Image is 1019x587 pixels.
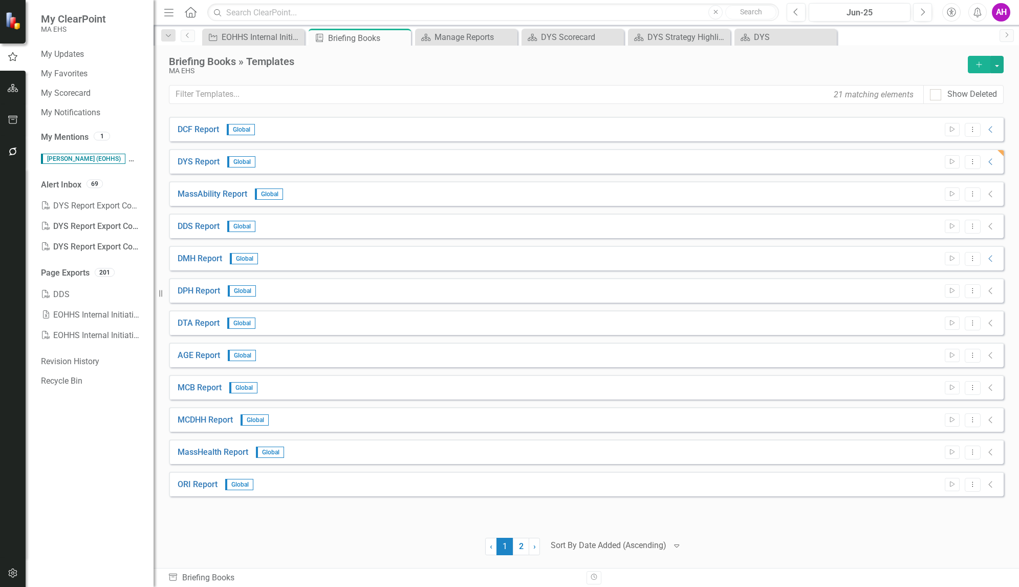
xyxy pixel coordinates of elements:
[41,196,143,216] div: DYS Report Export Complete
[41,325,143,346] a: EOHHS Internal Initiative Summary Report
[228,350,256,361] span: Global
[178,221,220,233] a: DDS Report
[168,572,579,584] div: Briefing Books
[496,538,513,555] span: 1
[228,285,256,297] span: Global
[41,13,106,25] span: My ClearPoint
[41,356,143,368] a: Revision History
[41,154,125,164] span: [PERSON_NAME] (EOHHS)
[205,31,302,44] a: EOHHS Internal Initiative Summary Report
[178,414,233,426] a: MCDHH Report
[41,375,143,387] a: Recycle Bin
[418,31,515,44] a: Manage Reports
[754,31,834,44] div: DYS
[94,132,110,140] div: 1
[435,31,515,44] div: Manage Reports
[241,414,269,426] span: Global
[513,538,529,555] a: 2
[41,237,143,257] div: DYS Report Export Complete
[178,253,222,265] a: DMH Report
[229,382,257,393] span: Global
[178,382,222,394] a: MCB Report
[328,32,408,45] div: Briefing Books
[178,285,220,297] a: DPH Report
[41,154,699,163] span: Hello, all. Please review this mock up. We can discuss feedback during the strategy planning meet...
[169,67,963,75] div: MA EHS
[178,350,220,362] a: AGE Report
[169,85,924,104] input: Filter Templates...
[178,479,218,491] a: ORI Report
[207,4,779,22] input: Search ClearPoint...
[41,107,143,119] a: My Notifications
[41,216,143,237] div: DYS Report Export Complete
[41,25,106,33] small: MA EHS
[86,179,103,188] div: 69
[256,447,284,458] span: Global
[725,5,776,19] button: Search
[541,31,621,44] div: DYS Scorecard
[178,447,248,458] a: MassHealth Report
[809,3,910,22] button: Jun-25
[178,156,220,168] a: DYS Report
[812,7,907,19] div: Jun-25
[169,56,963,67] div: Briefing Books » Templates
[227,156,255,167] span: Global
[992,3,1010,22] button: AH
[41,68,143,80] a: My Favorites
[41,284,143,305] a: DDS
[227,221,255,232] span: Global
[647,31,728,44] div: DYS Strategy Highlights
[227,318,255,329] span: Global
[222,31,302,44] div: EOHHS Internal Initiative Summary Report
[947,89,997,100] div: Show Deleted
[41,88,143,99] a: My Scorecard
[41,267,90,279] a: Page Exports
[178,318,220,329] a: DTA Report
[533,541,536,551] span: ›
[230,253,258,264] span: Global
[737,31,834,44] a: DYS
[41,305,143,325] a: EOHHS Internal Initiative Summary Report
[227,124,255,135] span: Global
[95,268,115,277] div: 201
[41,49,143,60] a: My Updates
[178,124,219,136] a: DCF Report
[524,31,621,44] a: DYS Scorecard
[5,12,23,30] img: ClearPoint Strategy
[255,188,283,200] span: Global
[490,541,492,551] span: ‹
[225,479,253,490] span: Global
[831,86,916,103] div: 21 matching elements
[41,132,89,143] a: My Mentions
[41,179,81,191] a: Alert Inbox
[740,8,762,16] span: Search
[631,31,728,44] a: DYS Strategy Highlights
[178,188,247,200] a: MassAbility Report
